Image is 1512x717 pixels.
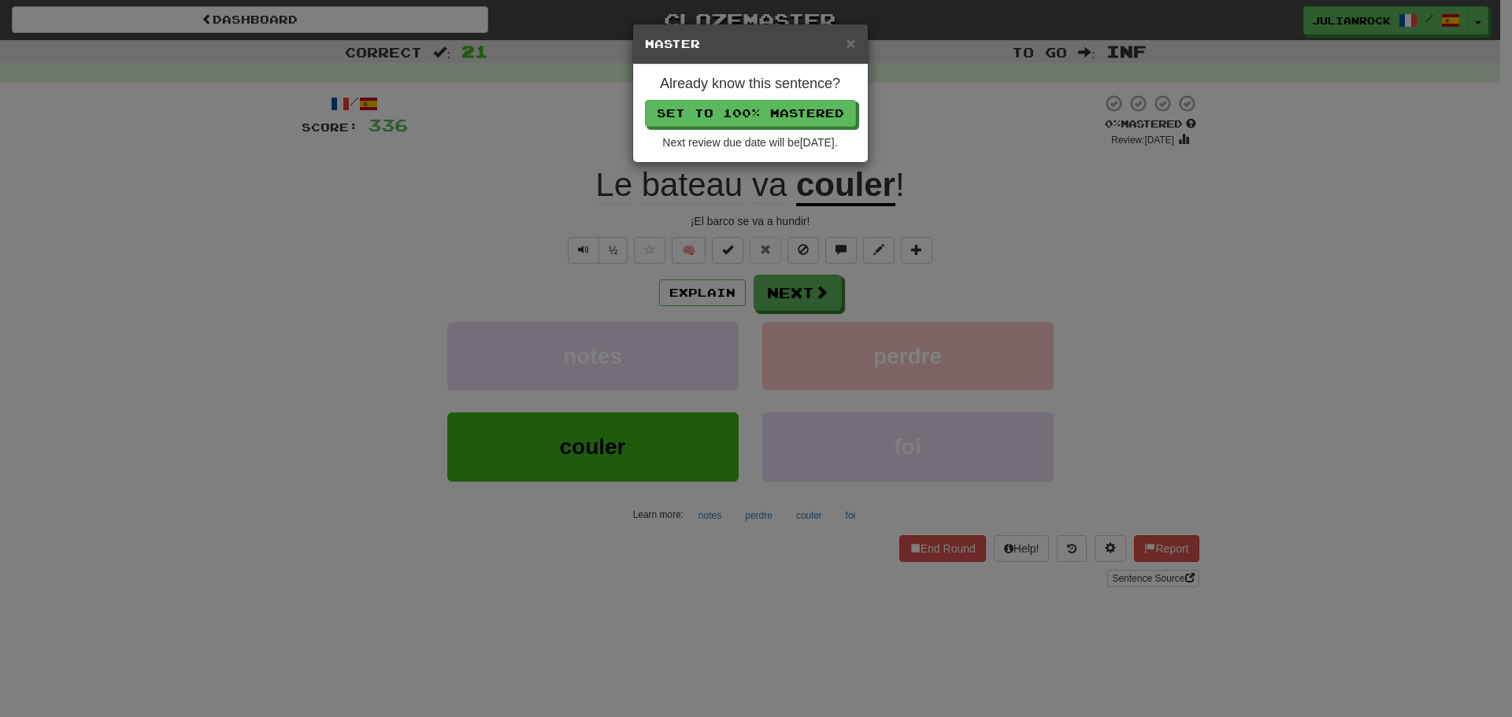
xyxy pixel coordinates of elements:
button: Close [846,35,855,51]
span: × [846,34,855,52]
div: Next review due date will be [DATE] . [645,135,856,150]
h4: Already know this sentence? [645,76,856,92]
h5: Master [645,36,856,52]
button: Set to 100% Mastered [645,100,856,127]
